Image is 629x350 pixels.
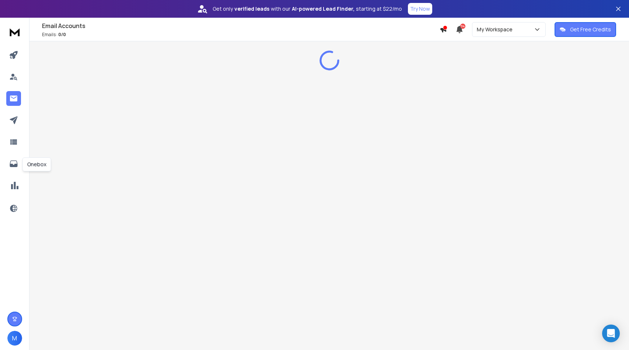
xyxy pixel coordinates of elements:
[58,31,66,38] span: 0 / 0
[22,157,51,171] div: Onebox
[7,331,22,346] button: M
[410,5,430,13] p: Try Now
[477,26,516,33] p: My Workspace
[555,22,616,37] button: Get Free Credits
[292,5,354,13] strong: AI-powered Lead Finder,
[460,24,465,29] span: 34
[234,5,269,13] strong: verified leads
[42,32,440,38] p: Emails :
[7,25,22,39] img: logo
[408,3,432,15] button: Try Now
[213,5,402,13] p: Get only with our starting at $22/mo
[570,26,611,33] p: Get Free Credits
[602,325,620,342] div: Open Intercom Messenger
[42,21,440,30] h1: Email Accounts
